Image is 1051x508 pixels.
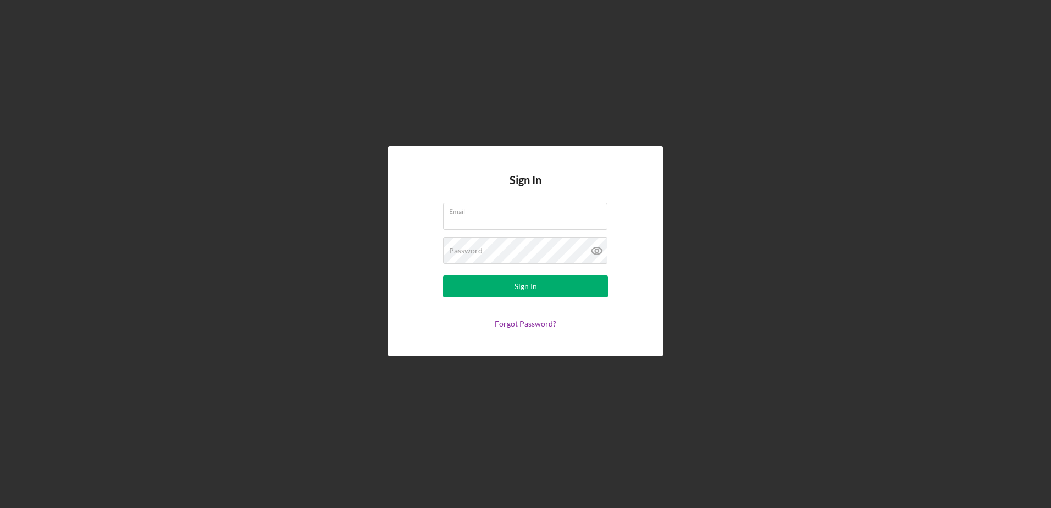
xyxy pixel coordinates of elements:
label: Email [449,203,607,216]
button: Sign In [443,275,608,297]
div: Sign In [515,275,537,297]
a: Forgot Password? [495,319,556,328]
label: Password [449,246,483,255]
h4: Sign In [510,174,541,203]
